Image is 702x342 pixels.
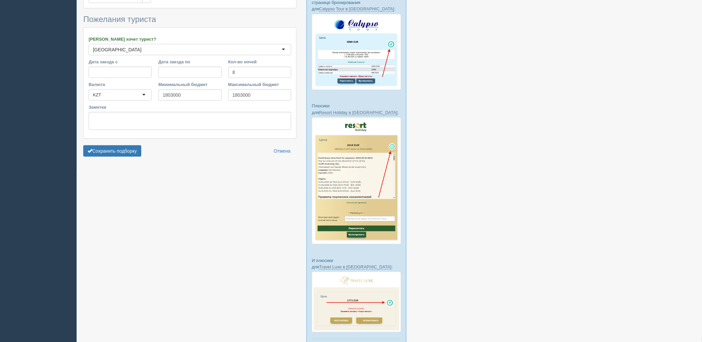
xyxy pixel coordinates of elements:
[83,15,156,24] span: Пожелания туриста
[93,92,101,98] div: KZT
[89,59,152,65] label: Дата заезда с
[228,67,291,78] input: 7-10 или 7,10,14
[158,59,221,65] label: Дата заезда по
[158,81,221,88] label: Минимальный бюджет
[228,59,291,65] label: Кол-во ночей
[312,117,401,245] img: resort-holiday-%D0%BF%D1%96%D0%B4%D0%B1%D1%96%D1%80%D0%BA%D0%B0-%D1%81%D1%80%D0%BC-%D0%B4%D0%BB%D...
[89,36,291,42] label: [PERSON_NAME] хочет турист?
[228,81,291,88] label: Максимальный бюджет
[312,103,401,115] p: Плюсики для :
[89,81,152,88] label: Валюта
[319,110,397,115] a: Resort Holiday в [GEOGRAPHIC_DATA]
[312,14,401,90] img: calypso-tour-proposal-crm-for-travel-agency.jpg
[93,46,142,53] div: [GEOGRAPHIC_DATA]
[89,104,291,110] label: Заметки
[312,257,401,270] p: И плюсики для :
[270,145,295,157] a: Отмена
[319,264,391,270] a: Travel Luxe в [GEOGRAPHIC_DATA]
[83,145,141,157] button: Сохранить подборку
[312,272,401,332] img: travel-luxe-%D0%BF%D0%BE%D0%B4%D0%B1%D0%BE%D1%80%D0%BA%D0%B0-%D1%81%D1%80%D0%BC-%D0%B4%D0%BB%D1%8...
[319,6,394,12] a: Calypso Tour в [GEOGRAPHIC_DATA]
